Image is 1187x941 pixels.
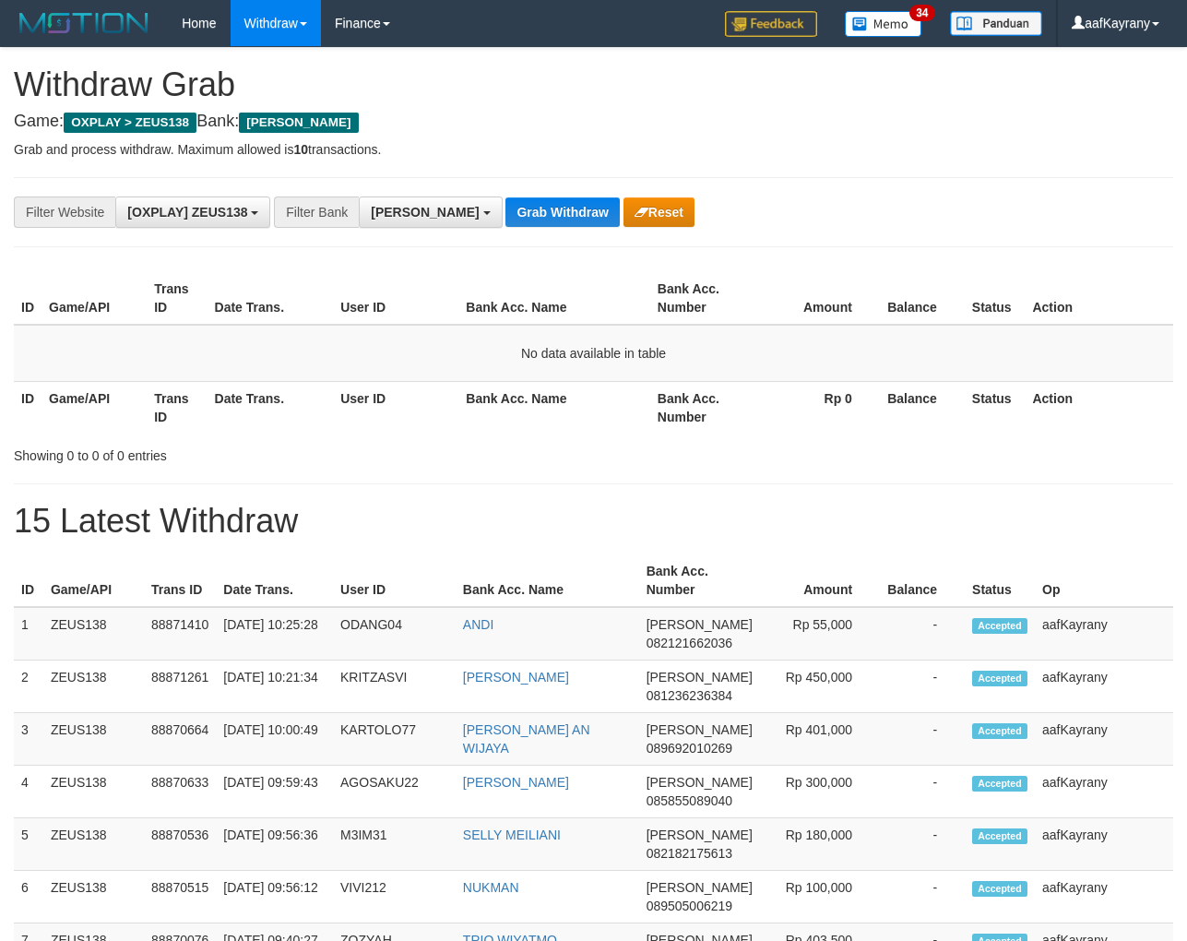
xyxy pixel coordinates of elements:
td: 88870664 [144,713,216,766]
td: No data available in table [14,325,1173,382]
span: Accepted [972,828,1027,844]
th: Action [1025,381,1173,434]
span: Accepted [972,881,1027,897]
td: 88870515 [144,871,216,923]
th: Game/API [43,554,144,607]
td: aafKayrany [1035,607,1173,661]
th: Action [1025,272,1173,325]
th: Bank Acc. Name [458,272,650,325]
th: Date Trans. [208,272,334,325]
td: [DATE] 09:59:43 [216,766,333,818]
div: Filter Bank [274,197,359,228]
th: Amount [760,554,880,607]
th: ID [14,554,43,607]
div: Filter Website [14,197,115,228]
td: 6 [14,871,43,923]
th: User ID [333,272,458,325]
span: [PERSON_NAME] [371,205,479,220]
td: 4 [14,766,43,818]
span: [PERSON_NAME] [647,880,753,895]
th: Status [965,381,1026,434]
th: Balance [880,272,965,325]
td: ZEUS138 [43,713,144,766]
td: - [880,661,965,713]
td: 5 [14,818,43,871]
th: Bank Acc. Name [456,554,639,607]
span: [PERSON_NAME] [647,670,753,685]
td: aafKayrany [1035,661,1173,713]
td: ZEUS138 [43,871,144,923]
span: Accepted [972,618,1027,634]
span: Accepted [972,671,1027,686]
td: aafKayrany [1035,818,1173,871]
td: 3 [14,713,43,766]
td: - [880,818,965,871]
td: 88870633 [144,766,216,818]
td: Rp 300,000 [760,766,880,818]
td: [DATE] 09:56:36 [216,818,333,871]
th: Balance [880,381,965,434]
td: - [880,871,965,923]
a: [PERSON_NAME] [463,775,569,790]
td: Rp 180,000 [760,818,880,871]
td: - [880,607,965,661]
span: Copy 085855089040 to clipboard [647,793,732,808]
td: 1 [14,607,43,661]
td: Rp 55,000 [760,607,880,661]
h1: 15 Latest Withdraw [14,503,1173,540]
th: Date Trans. [208,381,334,434]
td: KARTOLO77 [333,713,456,766]
span: Copy 081236236384 to clipboard [647,688,732,703]
th: Rp 0 [754,381,880,434]
th: User ID [333,554,456,607]
td: aafKayrany [1035,713,1173,766]
th: Trans ID [144,554,216,607]
span: Copy 082182175613 to clipboard [647,846,732,861]
td: 88871410 [144,607,216,661]
span: [PERSON_NAME] [239,113,358,133]
td: ZEUS138 [43,766,144,818]
span: Accepted [972,723,1027,739]
span: [PERSON_NAME] [647,722,753,737]
a: [PERSON_NAME] AN WIJAYA [463,722,590,756]
td: aafKayrany [1035,766,1173,818]
th: ID [14,272,42,325]
td: VIVI212 [333,871,456,923]
td: 88871261 [144,661,216,713]
th: Amount [754,272,880,325]
td: ZEUS138 [43,818,144,871]
th: Bank Acc. Number [650,381,755,434]
td: ZEUS138 [43,607,144,661]
th: Bank Acc. Number [650,272,755,325]
span: Copy 082121662036 to clipboard [647,636,732,650]
h1: Withdraw Grab [14,66,1173,103]
span: OXPLAY > ZEUS138 [64,113,196,133]
a: NUKMAN [463,880,519,895]
th: Status [965,554,1035,607]
th: Status [965,272,1026,325]
th: Bank Acc. Name [458,381,650,434]
a: ANDI [463,617,493,632]
div: Showing 0 to 0 of 0 entries [14,439,481,465]
th: User ID [333,381,458,434]
th: Trans ID [147,381,207,434]
td: [DATE] 10:21:34 [216,661,333,713]
td: ZEUS138 [43,661,144,713]
strong: 10 [293,142,308,157]
button: Grab Withdraw [505,197,619,227]
span: Accepted [972,776,1027,792]
button: Reset [623,197,694,227]
td: - [880,713,965,766]
span: [OXPLAY] ZEUS138 [127,205,247,220]
th: Game/API [42,381,147,434]
span: Copy 089505006219 to clipboard [647,899,732,913]
button: [OXPLAY] ZEUS138 [115,197,270,228]
td: Rp 401,000 [760,713,880,766]
span: [PERSON_NAME] [647,775,753,790]
th: Date Trans. [216,554,333,607]
span: [PERSON_NAME] [647,828,753,842]
th: Game/API [42,272,147,325]
td: M3IM31 [333,818,456,871]
th: Balance [880,554,965,607]
td: Rp 450,000 [760,661,880,713]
